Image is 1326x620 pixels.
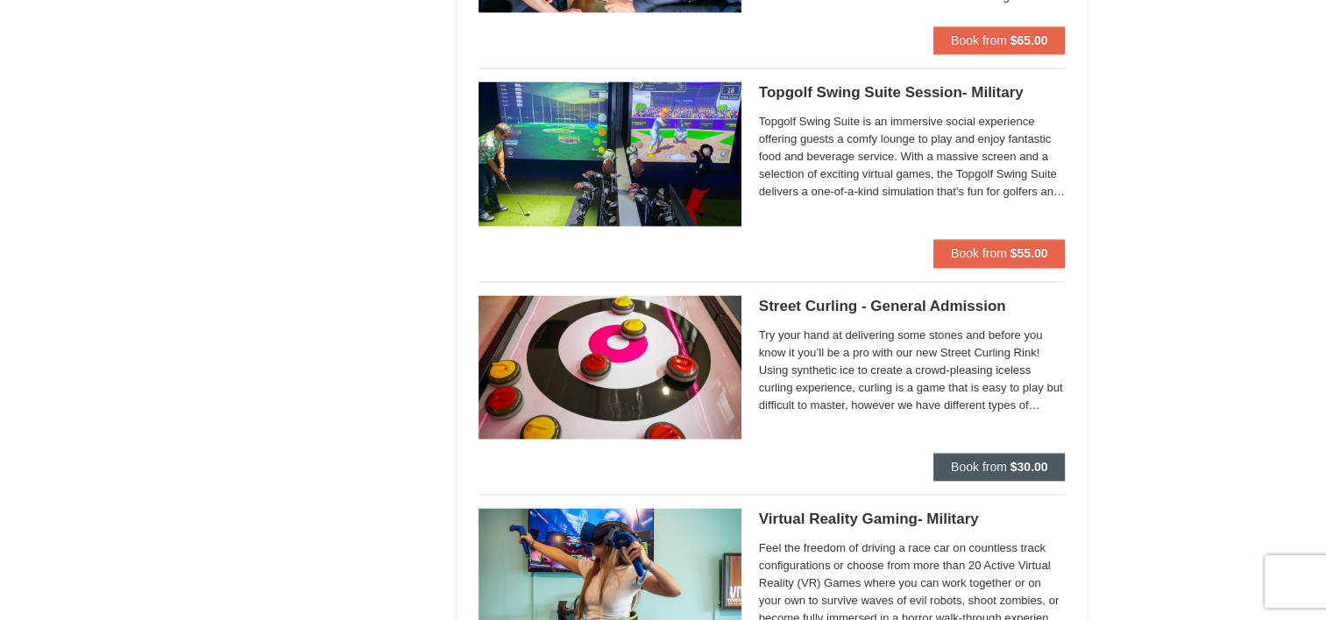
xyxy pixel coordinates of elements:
[1010,246,1048,260] strong: $55.00
[933,239,1066,267] button: Book from $55.00
[951,33,1007,47] span: Book from
[759,511,1066,528] h5: Virtual Reality Gaming- Military
[759,113,1066,201] span: Topgolf Swing Suite is an immersive social experience offering guests a comfy lounge to play and ...
[479,295,741,439] img: 15390471-88-44377514.jpg
[759,298,1066,315] h5: Street Curling - General Admission
[933,26,1066,54] button: Book from $65.00
[951,246,1007,260] span: Book from
[759,84,1066,102] h5: Topgolf Swing Suite Session- Military
[1010,33,1048,47] strong: $65.00
[759,327,1066,414] span: Try your hand at delivering some stones and before you know it you’ll be a pro with our new Stree...
[951,460,1007,474] span: Book from
[479,81,741,225] img: 19664770-40-fe46a84b.jpg
[1010,460,1048,474] strong: $30.00
[933,453,1066,481] button: Book from $30.00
